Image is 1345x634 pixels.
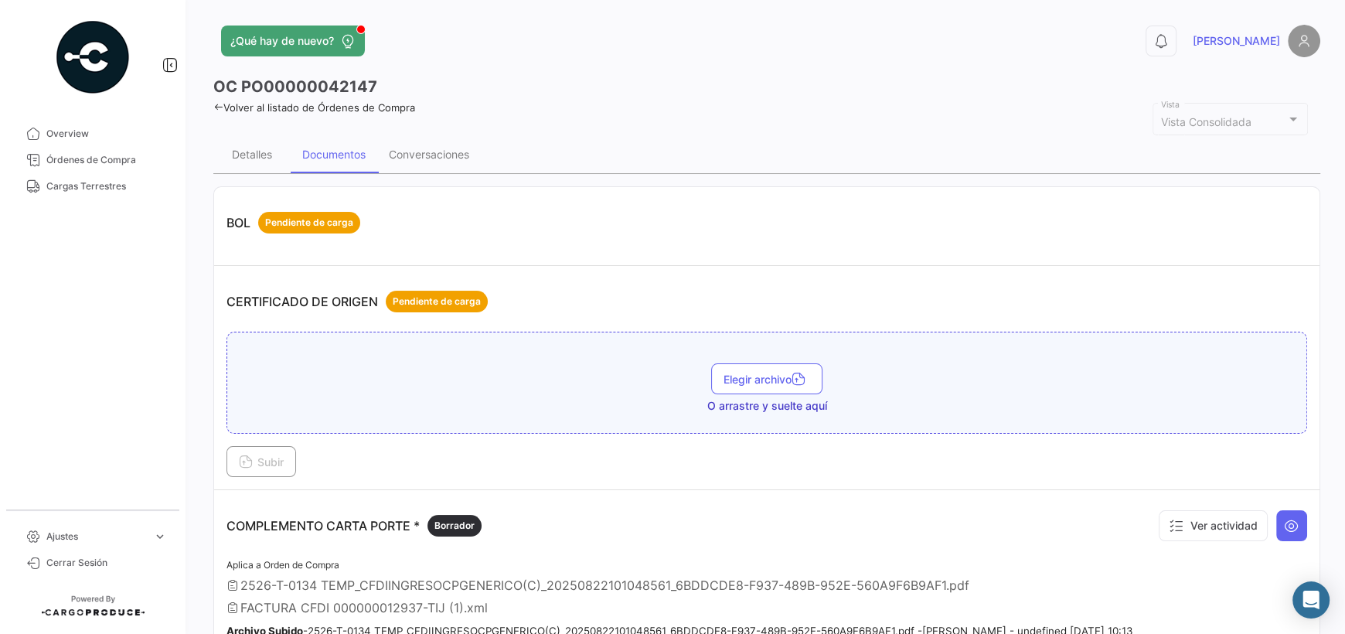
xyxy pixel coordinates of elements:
[46,530,147,544] span: Ajustes
[213,76,377,97] h3: OC PO00000042147
[54,19,131,96] img: powered-by.png
[46,179,167,193] span: Cargas Terrestres
[12,173,173,199] a: Cargas Terrestres
[389,148,469,161] div: Conversaciones
[1193,33,1280,49] span: [PERSON_NAME]
[232,148,272,161] div: Detalles
[240,600,488,615] span: FACTURA CFDI 000000012937-TIJ (1).xml
[226,212,360,233] p: BOL
[226,446,296,477] button: Subir
[265,216,353,230] span: Pendiente de carga
[434,519,475,533] span: Borrador
[153,530,167,544] span: expand_more
[393,295,481,308] span: Pendiente de carga
[239,455,284,469] span: Subir
[213,101,415,114] a: Volver al listado de Órdenes de Compra
[302,148,366,161] div: Documentos
[221,26,365,56] button: ¿Qué hay de nuevo?
[1292,581,1330,619] div: Abrir Intercom Messenger
[46,556,167,570] span: Cerrar Sesión
[230,33,334,49] span: ¿Qué hay de nuevo?
[1159,510,1268,541] button: Ver actividad
[1161,115,1251,128] mat-select-trigger: Vista Consolidada
[707,398,827,414] span: O arrastre y suelte aquí
[1288,25,1320,57] img: placeholder-user.png
[724,373,810,386] span: Elegir archivo
[711,363,822,394] button: Elegir archivo
[226,559,339,571] span: Aplica a Orden de Compra
[46,153,167,167] span: Órdenes de Compra
[46,127,167,141] span: Overview
[12,121,173,147] a: Overview
[12,147,173,173] a: Órdenes de Compra
[226,291,488,312] p: CERTIFICADO DE ORIGEN
[240,578,969,593] span: 2526-T-0134 TEMP_CFDIINGRESOCPGENERICO(C)_20250822101048561_6BDDCDE8-F937-489B-952E-560A9F6B9AF1.pdf
[226,515,482,537] p: COMPLEMENTO CARTA PORTE *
